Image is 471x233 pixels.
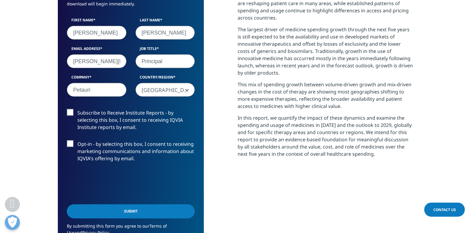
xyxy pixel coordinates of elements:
p: In this report, we quantify the impact of these dynamics and examine the spending and usage of me... [238,114,413,162]
label: Subscribe to Receive Institute Reports - by selecting this box, I consent to receiving IQVIA Inst... [67,109,195,134]
a: Contact Us [424,203,465,217]
span: United States [136,83,195,97]
label: First Name [67,17,126,26]
button: Open Preferences [5,215,20,230]
input: Submit [67,204,195,219]
label: Last Name [136,17,195,26]
iframe: reCAPTCHA [67,172,158,195]
label: Country/Region [136,75,195,83]
span: Contact Us [433,207,456,212]
label: Company [67,75,126,83]
label: Opt-in - by selecting this box, I consent to receiving marketing communications and information a... [67,140,195,165]
span: United States [136,83,195,97]
label: Email Address [67,46,126,54]
label: Job Title [136,46,195,54]
p: This mix of spending growth between volume-driven growth and mix-driven changes in the cost of th... [238,81,413,114]
p: The largest driver of medicine spending growth through the next five years is still expected to b... [238,26,413,81]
